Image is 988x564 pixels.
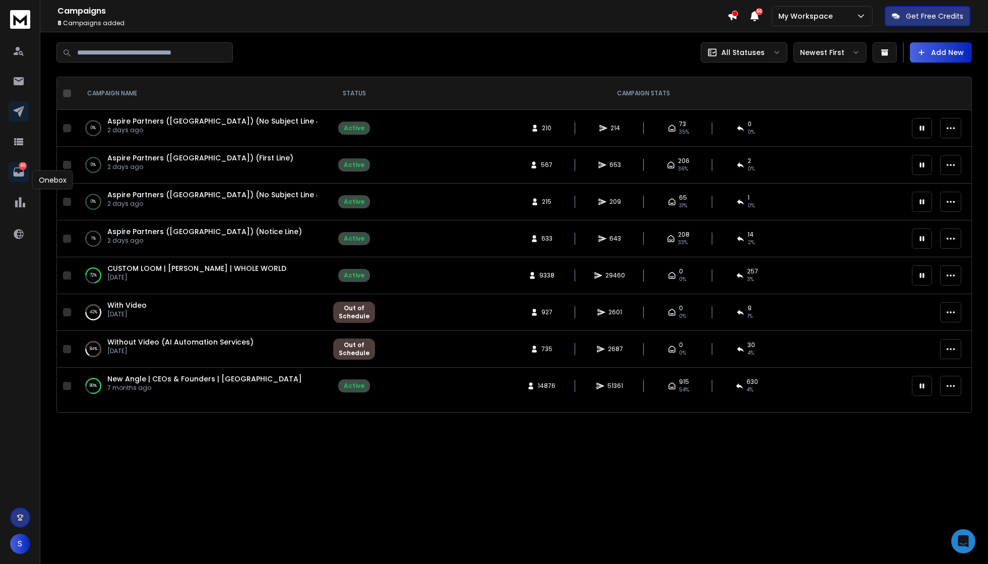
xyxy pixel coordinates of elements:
span: 0% [679,275,686,284]
span: 0 [679,304,683,312]
div: Active [344,161,364,169]
a: Aspire Partners ([GEOGRAPHIC_DATA]) (No Subject Line & Notice Line) [107,190,366,200]
span: 36 % [678,165,688,173]
span: 9338 [539,271,554,279]
a: Aspire Partners ([GEOGRAPHIC_DATA]) (First Line) [107,153,293,163]
button: S [10,534,30,554]
div: Active [344,382,364,390]
span: 915 [679,378,689,386]
div: Active [344,235,364,243]
span: 2687 [608,345,623,353]
span: 0% [679,312,686,320]
span: 65 [679,194,687,202]
span: 0 [748,120,752,128]
p: 72 % [90,270,97,280]
p: 84 % [90,344,97,354]
p: 0 % [91,123,96,133]
span: 0 % [748,165,755,173]
span: 14 [748,231,754,239]
span: 0 % [748,202,755,210]
img: logo [10,10,30,29]
span: 1 % [748,312,753,320]
p: 2 days ago [107,163,293,171]
p: 2 days ago [107,200,317,208]
td: 72%CUSTOM LOOM | [PERSON_NAME] | WHOLE WORLD[DATE] [75,257,327,294]
p: 0 % [91,160,96,170]
button: Get Free Credits [885,6,970,26]
th: CAMPAIGN NAME [75,77,327,110]
div: Out of Schedule [339,304,369,320]
div: Open Intercom Messenger [951,529,975,553]
p: 7 months ago [107,384,302,392]
a: Aspire Partners ([GEOGRAPHIC_DATA]) (Notice Line) [107,227,302,237]
a: Without Video (AI Automation Services) [107,337,254,347]
span: 31 % [679,202,687,210]
div: Onebox [32,171,73,190]
span: 73 [679,120,686,128]
span: 214 [610,124,621,132]
span: 50 [756,8,763,15]
span: 30 [748,341,755,349]
span: 4 % [747,386,753,394]
a: With Video [107,300,147,310]
span: 735 [541,345,552,353]
a: 80 [9,162,29,182]
span: 0 [679,267,683,275]
p: [DATE] [107,347,254,355]
h1: Campaigns [57,5,727,17]
span: 215 [542,198,552,206]
p: [DATE] [107,310,147,318]
span: 633 [541,235,552,243]
span: 4 % [748,349,754,357]
span: 2 [748,157,751,165]
span: 567 [541,161,552,169]
span: 643 [609,235,621,243]
p: 1 % [91,234,96,244]
span: 54 % [679,386,689,394]
span: 14876 [538,382,555,390]
span: 257 [747,267,758,275]
p: 2 days ago [107,237,302,245]
span: 206 [678,157,690,165]
p: 2 days ago [107,126,317,134]
p: Get Free Credits [906,11,963,21]
p: Campaigns added [57,19,727,27]
span: 8 [57,19,61,27]
p: [DATE] [107,273,286,281]
p: 80 [19,162,27,170]
p: 42 % [90,307,97,317]
div: Active [344,124,364,132]
th: CAMPAIGN STATS [381,77,906,110]
p: All Statuses [721,47,765,58]
span: 209 [609,198,621,206]
a: CUSTOM LOOM | [PERSON_NAME] | WHOLE WORLD [107,263,286,273]
p: 0 % [91,197,96,207]
span: 0 [679,341,683,349]
span: 29460 [605,271,625,279]
span: 927 [541,308,552,316]
a: New Angle | CEOs & Founders | [GEOGRAPHIC_DATA] [107,374,302,384]
a: Aspire Partners ([GEOGRAPHIC_DATA]) (No Subject Line & First Line) [107,116,358,126]
p: My Workspace [778,11,837,21]
td: 0%Aspire Partners ([GEOGRAPHIC_DATA]) (No Subject Line & Notice Line)2 days ago [75,184,327,220]
td: 42%With Video[DATE] [75,294,327,331]
span: 2601 [608,308,622,316]
td: 0%Aspire Partners ([GEOGRAPHIC_DATA]) (No Subject Line & First Line)2 days ago [75,110,327,147]
span: 33 % [678,239,688,247]
p: 80 % [90,381,97,391]
span: 2 % [748,239,755,247]
td: 0%Aspire Partners ([GEOGRAPHIC_DATA]) (First Line)2 days ago [75,147,327,184]
span: 0 % [748,128,755,136]
span: 630 [747,378,758,386]
td: 1%Aspire Partners ([GEOGRAPHIC_DATA]) (Notice Line)2 days ago [75,220,327,257]
span: 51361 [607,382,623,390]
